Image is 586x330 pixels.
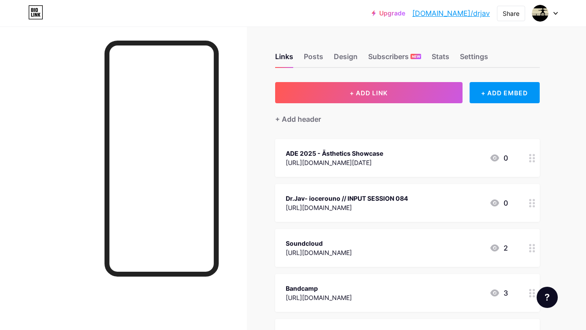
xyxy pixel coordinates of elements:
[503,9,519,18] div: Share
[372,10,405,17] a: Upgrade
[412,8,490,19] a: [DOMAIN_NAME]/drjav
[368,51,421,67] div: Subscribers
[286,203,408,212] div: [URL][DOMAIN_NAME]
[470,82,540,103] div: + ADD EMBED
[286,158,383,167] div: [URL][DOMAIN_NAME][DATE]
[286,293,352,302] div: [URL][DOMAIN_NAME]
[460,51,488,67] div: Settings
[350,89,388,97] span: + ADD LINK
[412,54,420,59] span: NEW
[275,82,463,103] button: + ADD LINK
[275,114,321,124] div: + Add header
[489,153,508,163] div: 0
[489,198,508,208] div: 0
[286,284,352,293] div: Bandcamp
[286,194,408,203] div: Dr.Jav- iocerouno // INPUT SESSION 084
[432,51,449,67] div: Stats
[286,248,352,257] div: [URL][DOMAIN_NAME]
[532,5,549,22] img: drjav
[275,51,293,67] div: Links
[286,149,383,158] div: ADE 2025 - Āsthetics Showcase
[489,288,508,298] div: 3
[489,243,508,253] div: 2
[334,51,358,67] div: Design
[304,51,323,67] div: Posts
[286,239,352,248] div: Soundcloud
